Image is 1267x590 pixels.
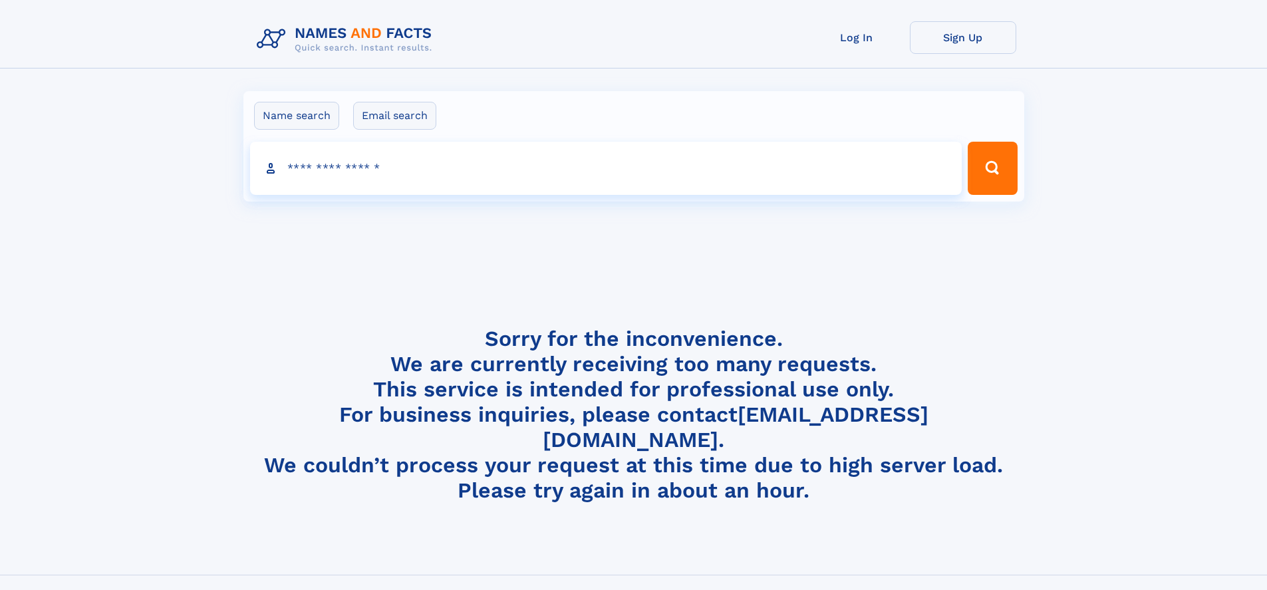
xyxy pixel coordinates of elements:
[254,102,339,130] label: Name search
[250,142,962,195] input: search input
[251,21,443,57] img: Logo Names and Facts
[543,402,928,452] a: [EMAIL_ADDRESS][DOMAIN_NAME]
[910,21,1016,54] a: Sign Up
[803,21,910,54] a: Log In
[251,326,1016,504] h4: Sorry for the inconvenience. We are currently receiving too many requests. This service is intend...
[353,102,436,130] label: Email search
[968,142,1017,195] button: Search Button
